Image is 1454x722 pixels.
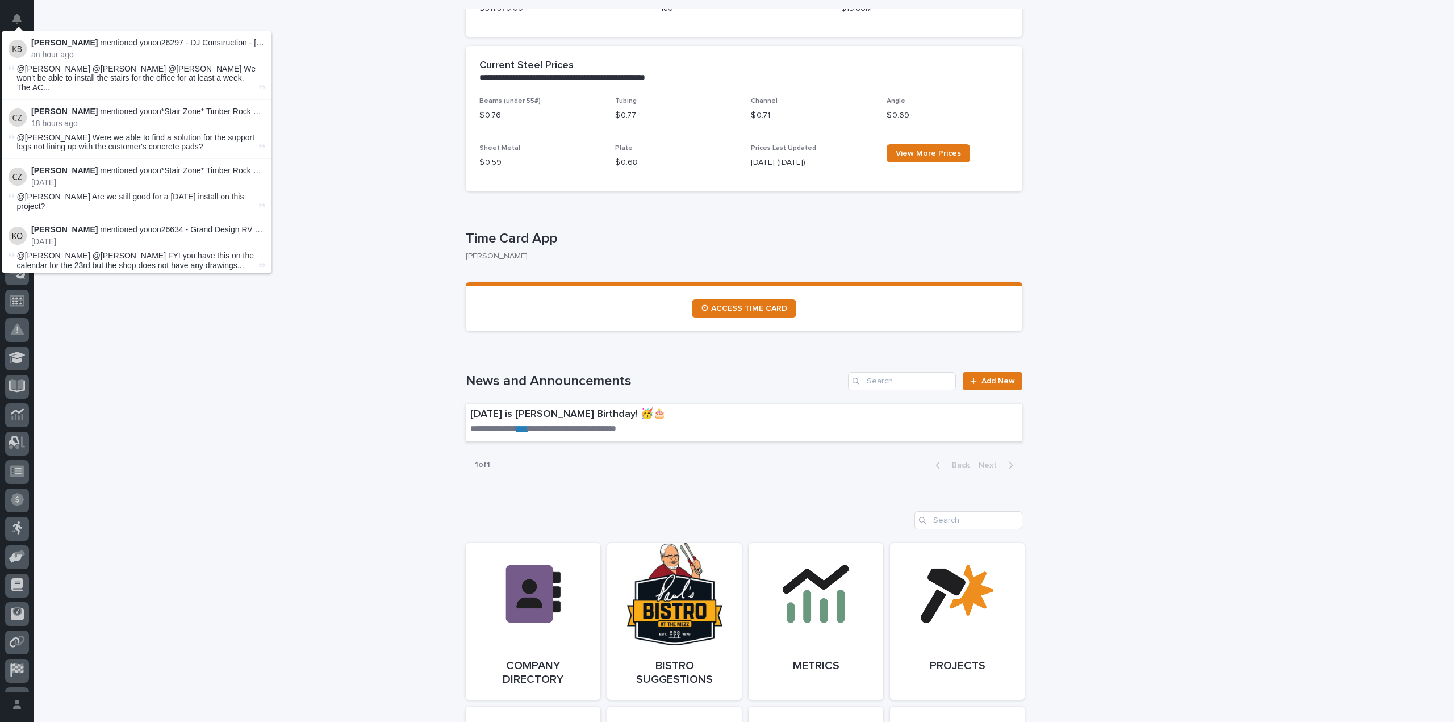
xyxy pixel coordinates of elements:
span: Prices Last Updated [751,145,816,152]
span: View More Prices [896,149,961,157]
span: Angle [887,98,905,105]
span: @[PERSON_NAME] Are we still good for a [DATE] install on this project? [17,192,244,211]
span: ⏲ ACCESS TIME CARD [701,304,787,312]
a: ⏲ ACCESS TIME CARD [692,299,796,318]
p: an hour ago [31,50,265,60]
div: Notifications [14,14,29,32]
p: [DATE] [31,237,265,247]
span: Add New [981,377,1015,385]
span: Channel [751,98,778,105]
p: $ 0.76 [479,110,601,122]
a: Add New [963,372,1022,390]
h2: Current Steel Prices [479,60,574,72]
span: @[PERSON_NAME] @[PERSON_NAME] @[PERSON_NAME] We won't be able to install the stairs for the offic... [17,64,257,93]
a: Projects [890,543,1025,700]
p: $ 0.71 [751,110,873,122]
p: $ 0.68 [615,157,737,169]
p: $ 0.69 [887,110,1009,122]
img: Cole Ziegler [9,108,27,127]
p: [DATE] [31,178,265,187]
p: mentioned you on 26634 - Grand Design RV - GDRV7 - Out Door Overhead Gates (2) : [31,225,265,235]
input: Search [848,372,956,390]
button: Notifications [5,7,29,31]
span: Plate [615,145,633,152]
p: [DATE] ([DATE]) [751,157,873,169]
span: @[PERSON_NAME] Were we able to find a solution for the support legs not lining up with the custom... [17,133,255,152]
span: @[PERSON_NAME] @[PERSON_NAME] FYI you have this on the calendar for the 23rd but the shop does no... [17,251,257,270]
span: Back [945,461,970,469]
button: Back [926,460,974,470]
p: [PERSON_NAME] [466,252,1013,261]
strong: [PERSON_NAME] [31,107,98,116]
span: Tubing [615,98,637,105]
a: Company Directory [466,543,600,700]
button: Next [974,460,1022,470]
p: 18 hours ago [31,119,265,128]
strong: [PERSON_NAME] [31,225,98,234]
span: Beams (under 55#) [479,98,541,105]
p: mentioned you on 26297 - DJ Construction - [PERSON_NAME] Service Building - Plant Setup : [31,38,265,48]
a: Metrics [749,543,883,700]
p: Time Card App [466,231,1018,247]
p: 1 of 1 [466,451,499,479]
strong: [PERSON_NAME] [31,166,98,175]
p: [DATE] is [PERSON_NAME] Birthday! 🥳🎂 [470,408,855,421]
span: Sheet Metal [479,145,520,152]
p: $ 0.77 [615,110,737,122]
img: Ken Bajdek [9,40,27,58]
p: $ 0.59 [479,157,601,169]
img: Cole Ziegler [9,168,27,186]
p: mentioned you on *Stair Zone* Timber Rock Construction - Stair & Catwalk : [31,107,265,116]
input: Search [914,511,1022,529]
span: Next [979,461,1004,469]
a: View More Prices [887,144,970,162]
p: mentioned you on *Stair Zone* Timber Rock Construction - Stair & Catwalk : [31,166,265,176]
a: Bistro Suggestions [607,543,742,700]
h1: News and Announcements [466,373,843,390]
strong: [PERSON_NAME] [31,38,98,47]
img: Ken Overmyer [9,227,27,245]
